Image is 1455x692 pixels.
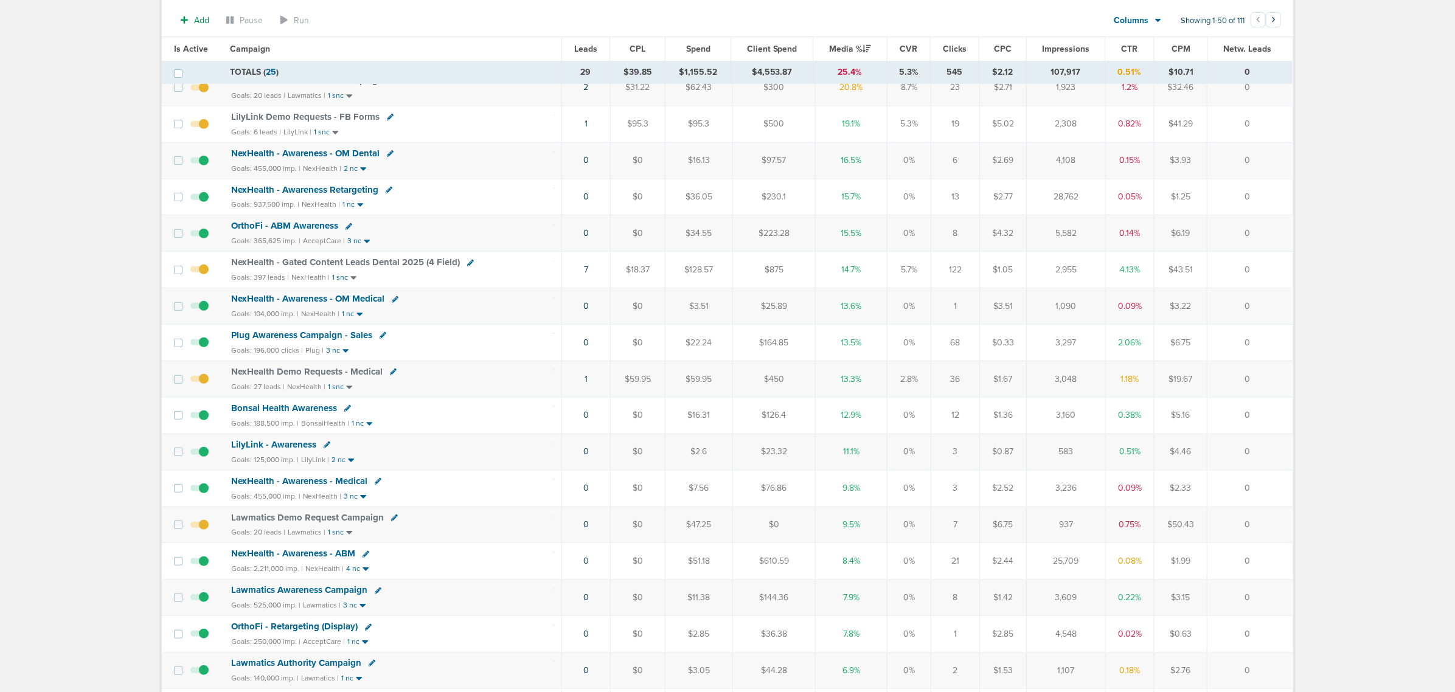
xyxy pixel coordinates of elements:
[931,434,980,470] td: 3
[583,337,589,348] a: 0
[931,470,980,507] td: 3
[1027,106,1106,142] td: 2,308
[231,164,300,173] small: Goals: 455,000 imp. |
[813,61,887,83] td: 25.4%
[332,455,346,465] small: 2 nc
[1181,16,1245,26] span: Showing 1-50 of 111
[980,252,1027,288] td: $1.05
[305,346,324,355] small: Plug |
[887,69,931,106] td: 8.7%
[1207,434,1293,470] td: 0
[1155,434,1207,470] td: $4.46
[231,148,380,159] span: NexHealth - Awareness - OM Dental
[931,361,980,397] td: 36
[1155,179,1207,215] td: $1.25
[732,106,815,142] td: $500
[887,652,931,689] td: 0%
[1027,69,1106,106] td: 1,923
[1027,361,1106,397] td: 3,048
[610,652,665,689] td: $0
[815,434,887,470] td: 11.1%
[1027,61,1105,83] td: 107,917
[231,293,384,304] span: NexHealth - Awareness - OM Medical
[231,492,300,501] small: Goals: 455,000 imp. |
[1251,14,1281,29] ul: Pagination
[332,273,348,282] small: 1 snc
[887,288,931,325] td: 0%
[231,455,299,465] small: Goals: 125,000 imp. |
[1027,580,1106,616] td: 3,609
[585,119,588,129] a: 1
[747,44,797,54] span: Client Spend
[1207,215,1293,252] td: 0
[980,142,1027,179] td: $2.69
[815,215,887,252] td: 15.5%
[231,91,285,100] small: Goals: 20 leads |
[931,61,979,83] td: 545
[732,325,815,361] td: $164.85
[887,179,931,215] td: 0%
[305,564,344,573] small: NexHealth |
[583,192,589,202] a: 0
[231,330,372,341] span: Plug Awareness Campaign - Sales
[815,543,887,580] td: 8.4%
[887,252,931,288] td: 5.7%
[610,543,665,580] td: $0
[900,44,918,54] span: CVR
[1155,252,1207,288] td: $43.51
[931,215,980,252] td: 8
[815,179,887,215] td: 15.7%
[979,61,1027,83] td: $2.12
[1027,215,1106,252] td: 5,582
[665,325,733,361] td: $22.24
[665,580,733,616] td: $11.38
[291,273,330,282] small: NexHealth |
[610,179,665,215] td: $0
[288,528,325,536] small: Lawmatics |
[1105,215,1155,252] td: 0.14%
[610,288,665,325] td: $0
[1105,142,1155,179] td: 0.15%
[1105,580,1155,616] td: 0.22%
[1224,44,1272,54] span: Netw. Leads
[610,616,665,652] td: $0
[1027,434,1106,470] td: 583
[980,106,1027,142] td: $5.02
[328,91,344,100] small: 1 snc
[583,446,589,457] a: 0
[231,548,355,559] span: NexHealth - Awareness - ABM
[610,325,665,361] td: $0
[288,91,325,100] small: Lawmatics |
[231,75,383,86] span: Lawmatics Gated Content Campaign
[231,111,380,122] span: LilyLink Demo Requests - FB Forms
[574,44,597,54] span: Leads
[732,580,815,616] td: $144.36
[665,361,733,397] td: $59.95
[732,215,815,252] td: $223.28
[732,179,815,215] td: $230.1
[732,543,815,580] td: $610.59
[931,288,980,325] td: 1
[1105,470,1155,507] td: 0.09%
[610,69,665,106] td: $31.22
[610,434,665,470] td: $0
[610,61,665,83] td: $39.85
[231,439,316,450] span: LilyLink - Awareness
[561,61,609,83] td: 29
[583,410,589,420] a: 0
[1266,12,1281,27] button: Go to next page
[194,15,209,26] span: Add
[231,512,384,523] span: Lawmatics Demo Request Campaign
[1207,142,1293,179] td: 0
[343,601,357,610] small: 3 nc
[610,142,665,179] td: $0
[583,301,589,311] a: 0
[583,228,589,238] a: 0
[231,403,337,413] span: Bonsai Health Awareness
[231,273,289,282] small: Goals: 397 leads |
[1207,580,1293,616] td: 0
[731,61,813,83] td: $4,553.87
[686,44,710,54] span: Spend
[1105,507,1155,543] td: 0.75%
[887,325,931,361] td: 0%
